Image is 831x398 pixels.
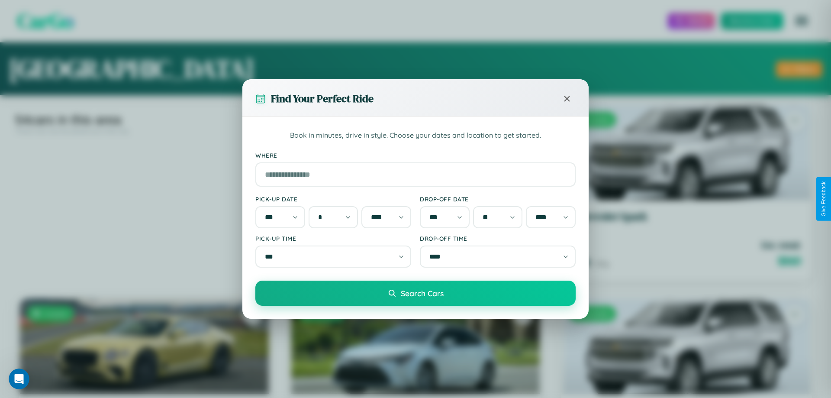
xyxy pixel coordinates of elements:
[401,288,444,298] span: Search Cars
[255,195,411,203] label: Pick-up Date
[255,281,576,306] button: Search Cars
[255,130,576,141] p: Book in minutes, drive in style. Choose your dates and location to get started.
[420,195,576,203] label: Drop-off Date
[420,235,576,242] label: Drop-off Time
[255,235,411,242] label: Pick-up Time
[271,91,374,106] h3: Find Your Perfect Ride
[255,152,576,159] label: Where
